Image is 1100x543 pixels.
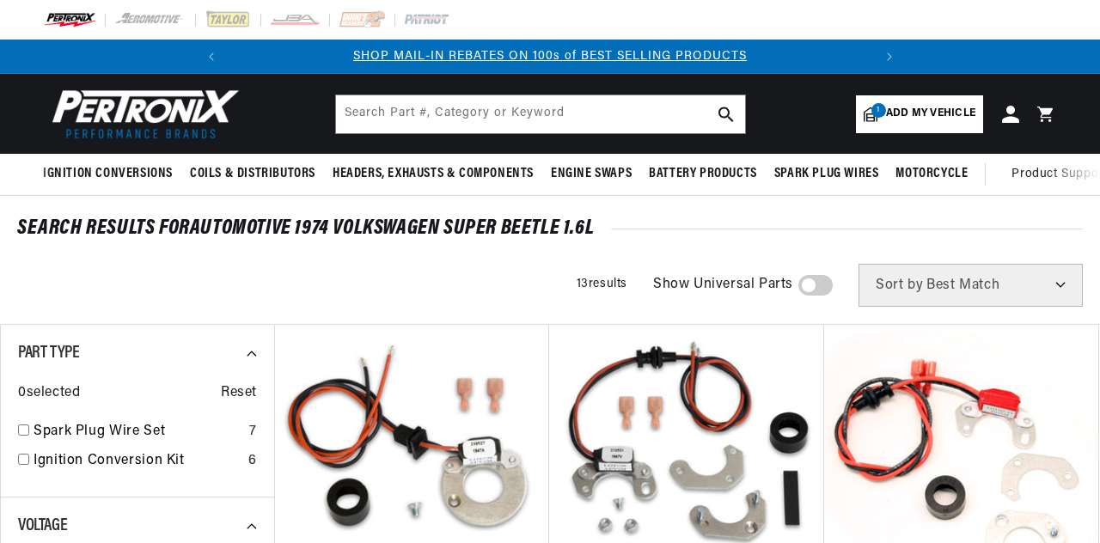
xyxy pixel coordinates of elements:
[194,40,229,74] button: Translation missing: en.sections.announcements.previous_announcement
[18,517,67,534] span: Voltage
[887,154,976,194] summary: Motorcycle
[18,382,80,405] span: 0 selected
[640,154,766,194] summary: Battery Products
[886,106,975,122] span: Add my vehicle
[229,47,872,66] div: Announcement
[43,165,173,183] span: Ignition Conversions
[324,154,542,194] summary: Headers, Exhausts & Components
[707,95,745,133] button: search button
[649,165,757,183] span: Battery Products
[18,345,79,362] span: Part Type
[336,95,745,133] input: Search Part #, Category or Keyword
[190,165,315,183] span: Coils & Distributors
[774,165,879,183] span: Spark Plug Wires
[249,421,257,443] div: 7
[577,278,627,290] span: 13 results
[221,382,257,405] span: Reset
[43,154,181,194] summary: Ignition Conversions
[43,84,241,143] img: Pertronix
[859,264,1083,307] select: Sort by
[181,154,324,194] summary: Coils & Distributors
[895,165,968,183] span: Motorcycle
[17,220,1083,237] div: SEARCH RESULTS FOR Automotive 1974 Volkswagen Super Beetle 1.6L
[353,50,747,63] a: SHOP MAIL-IN REBATES ON 100s of BEST SELLING PRODUCTS
[248,450,257,473] div: 6
[856,95,983,133] a: 1Add my vehicle
[34,450,241,473] a: Ignition Conversion Kit
[876,278,923,292] span: Sort by
[229,47,872,66] div: 1 of 2
[766,154,888,194] summary: Spark Plug Wires
[333,165,534,183] span: Headers, Exhausts & Components
[34,421,242,443] a: Spark Plug Wire Set
[542,154,640,194] summary: Engine Swaps
[551,165,632,183] span: Engine Swaps
[871,103,886,118] span: 1
[872,40,907,74] button: Translation missing: en.sections.announcements.next_announcement
[653,274,793,296] span: Show Universal Parts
